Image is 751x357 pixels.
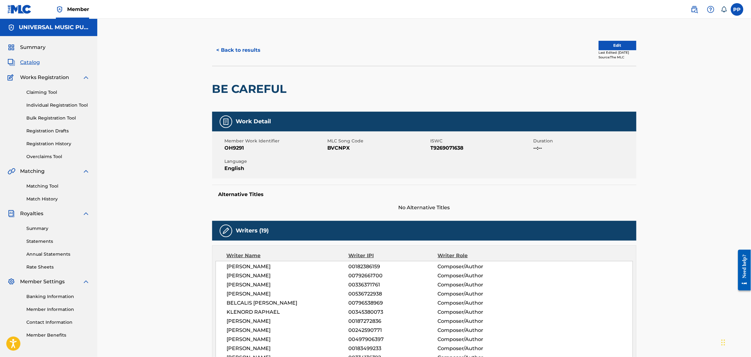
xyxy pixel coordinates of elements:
[82,278,90,285] img: expand
[534,138,635,144] span: Duration
[707,6,715,13] img: help
[26,251,90,258] a: Annual Statements
[733,245,751,296] iframe: Resource Center
[691,6,698,13] img: search
[438,308,519,316] span: Composer/Author
[438,252,519,259] div: Writer Role
[721,6,727,13] div: Notifications
[26,196,90,202] a: Match History
[227,263,349,270] span: [PERSON_NAME]
[348,281,437,289] span: 00336371761
[212,204,636,211] span: No Alternative Titles
[8,278,15,285] img: Member Settings
[227,336,349,343] span: [PERSON_NAME]
[56,6,63,13] img: Top Rightsholder
[227,308,349,316] span: KLENORD RAPHAEL
[438,281,519,289] span: Composer/Author
[348,308,437,316] span: 00345380073
[8,44,15,51] img: Summary
[26,306,90,313] a: Member Information
[348,327,437,334] span: 00242590771
[82,74,90,81] img: expand
[236,118,271,125] h5: Work Detail
[348,290,437,298] span: 00536722938
[212,42,265,58] button: < Back to results
[26,141,90,147] a: Registration History
[225,165,326,172] span: English
[348,299,437,307] span: 00796538969
[82,210,90,217] img: expand
[26,153,90,160] a: Overclaims Tool
[431,138,532,144] span: ISWC
[236,227,269,234] h5: Writers (19)
[731,3,743,16] div: User Menu
[8,59,15,66] img: Catalog
[721,333,725,352] div: Drag
[534,144,635,152] span: --:--
[227,299,349,307] span: BELCALIS [PERSON_NAME]
[222,118,230,125] img: Work Detail
[438,272,519,280] span: Composer/Author
[20,44,46,51] span: Summary
[225,158,326,165] span: Language
[328,144,429,152] span: BVCNPX
[438,327,519,334] span: Composer/Author
[20,168,45,175] span: Matching
[26,332,90,338] a: Member Benefits
[688,3,701,16] a: Public Search
[82,168,90,175] img: expand
[348,345,437,352] span: 00183499233
[438,317,519,325] span: Composer/Author
[348,263,437,270] span: 00182386159
[8,210,15,217] img: Royalties
[431,144,532,152] span: T9269071638
[227,252,349,259] div: Writer Name
[26,238,90,245] a: Statements
[599,50,636,55] div: Last Edited: [DATE]
[222,227,230,235] img: Writers
[348,252,438,259] div: Writer IPI
[8,59,40,66] a: CatalogCatalog
[599,55,636,60] div: Source: The MLC
[328,138,429,144] span: MLC Song Code
[26,225,90,232] a: Summary
[26,293,90,300] a: Banking Information
[348,317,437,325] span: 00187272836
[227,327,349,334] span: [PERSON_NAME]
[26,102,90,109] a: Individual Registration Tool
[438,290,519,298] span: Composer/Author
[26,319,90,326] a: Contact Information
[438,345,519,352] span: Composer/Author
[438,263,519,270] span: Composer/Author
[8,5,32,14] img: MLC Logo
[20,210,43,217] span: Royalties
[705,3,717,16] div: Help
[8,24,15,31] img: Accounts
[227,272,349,280] span: [PERSON_NAME]
[438,299,519,307] span: Composer/Author
[26,183,90,189] a: Matching Tool
[26,264,90,270] a: Rate Sheets
[8,74,16,81] img: Works Registration
[20,59,40,66] span: Catalog
[212,82,290,96] h2: BE CAREFUL
[67,6,89,13] span: Member
[26,89,90,96] a: Claiming Tool
[225,138,326,144] span: Member Work Identifier
[225,144,326,152] span: OH9291
[438,336,519,343] span: Composer/Author
[227,345,349,352] span: [PERSON_NAME]
[227,317,349,325] span: [PERSON_NAME]
[20,278,65,285] span: Member Settings
[8,44,46,51] a: SummarySummary
[720,327,751,357] iframe: Chat Widget
[218,191,630,198] h5: Alternative Titles
[348,272,437,280] span: 00792661700
[26,115,90,121] a: Bulk Registration Tool
[227,290,349,298] span: [PERSON_NAME]
[227,281,349,289] span: [PERSON_NAME]
[26,128,90,134] a: Registration Drafts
